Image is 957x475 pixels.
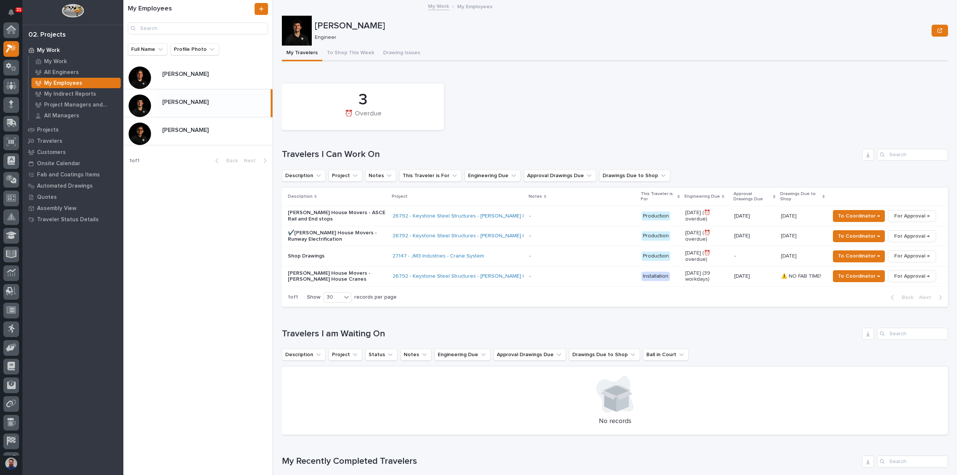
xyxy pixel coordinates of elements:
[44,112,79,119] p: All Managers
[781,231,798,239] p: [DATE]
[282,149,859,160] h1: Travelers I Can Work On
[685,270,729,283] p: [DATE] (39 workdays)
[324,293,342,301] div: 30
[282,349,326,361] button: Description
[37,127,59,133] p: Projects
[734,253,775,259] p: -
[916,294,948,301] button: Next
[28,31,66,39] div: 02. Projects
[22,214,123,225] a: Traveler Status Details
[393,213,539,219] a: 26792 - Keystone Steel Structures - [PERSON_NAME] House
[838,252,880,260] span: To Coordinator →
[22,191,123,203] a: Quotes
[170,43,219,55] button: Profile Photo
[365,349,397,361] button: Status
[62,4,84,18] img: Workspace Logo
[493,349,566,361] button: Approval Drawings Due
[734,233,775,239] p: [DATE]
[295,90,431,109] div: 3
[322,46,379,61] button: To Shop This Week
[22,146,123,158] a: Customers
[641,190,676,204] p: This Traveler is For
[123,61,273,89] a: [PERSON_NAME][PERSON_NAME]
[888,230,936,242] button: For Approval →
[37,160,80,167] p: Onsite Calendar
[37,194,57,201] p: Quotes
[295,110,431,126] div: ⏰ Overdue
[123,152,145,170] p: 1 of 1
[781,252,798,259] p: [DATE]
[393,253,484,259] a: 27147 - JM3 Industries - Crane System
[641,231,670,241] div: Production
[894,272,930,281] span: For Approval →
[734,273,775,280] p: [DATE]
[354,294,397,300] p: records per page
[282,226,948,246] tr: ✔️[PERSON_NAME] House Movers - Runway Electrification26792 - Keystone Steel Structures - [PERSON_...
[529,233,531,239] div: -
[282,206,948,226] tr: [PERSON_NAME] House Movers - ASCE Rail and End stops26792 - Keystone Steel Structures - [PERSON_N...
[641,252,670,261] div: Production
[641,212,670,221] div: Production
[685,250,729,263] p: [DATE] (⏰ overdue)
[894,212,930,220] span: For Approval →
[29,110,123,121] a: All Managers
[37,138,62,145] p: Travelers
[9,9,19,21] div: Notifications31
[684,192,720,201] p: Engineering Due
[329,170,362,182] button: Project
[288,210,387,222] p: [PERSON_NAME] House Movers - ASCE Rail and End stops
[282,288,304,306] p: 1 of 1
[282,266,948,286] tr: [PERSON_NAME] House Movers - [PERSON_NAME] House Cranes26792 - Keystone Steel Structures - [PERSO...
[838,232,880,241] span: To Coordinator →
[29,99,123,110] a: Project Managers and Engineers
[838,212,880,220] span: To Coordinator →
[22,203,123,214] a: Assembly View
[781,272,823,280] p: ⚠️ NO FAB TIME!
[123,89,273,117] a: [PERSON_NAME][PERSON_NAME]
[22,44,123,56] a: My Work
[288,270,387,283] p: [PERSON_NAME] House Movers - [PERSON_NAME] House Cranes
[162,69,210,78] p: [PERSON_NAME]
[162,125,210,134] p: [PERSON_NAME]
[780,190,821,204] p: Drawings Due to Shop
[44,80,82,87] p: My Employees
[641,272,670,281] div: Installation
[838,272,880,281] span: To Coordinator →
[888,250,936,262] button: For Approval →
[3,4,19,20] button: Notifications
[37,172,100,178] p: Fab and Coatings Items
[44,58,67,65] p: My Work
[37,183,93,189] p: Automated Drawings
[162,97,210,106] p: [PERSON_NAME]
[22,158,123,169] a: Onsite Calendar
[288,230,387,243] p: ✔️[PERSON_NAME] House Movers - Runway Electrification
[888,210,936,222] button: For Approval →
[434,349,490,361] button: Engineering Due
[529,192,542,201] p: Notes
[457,2,492,10] p: My Employees
[888,270,936,282] button: For Approval →
[877,149,948,161] input: Search
[128,22,268,34] input: Search
[569,349,640,361] button: Drawings Due to Shop
[529,273,531,280] div: -
[22,135,123,146] a: Travelers
[833,270,885,282] button: To Coordinator →
[685,230,729,243] p: [DATE] (⏰ overdue)
[44,91,96,98] p: My Indirect Reports
[16,7,21,12] p: 31
[400,349,431,361] button: Notes
[599,170,670,182] button: Drawings Due to Shop
[222,157,238,164] span: Back
[288,253,387,259] p: Shop Drawings
[833,230,885,242] button: To Coordinator →
[282,456,859,467] h1: My Recently Completed Travelers
[3,456,19,471] button: users-avatar
[22,169,123,180] a: Fab and Coatings Items
[37,216,99,223] p: Traveler Status Details
[833,210,885,222] button: To Coordinator →
[291,417,939,426] p: No records
[44,102,118,108] p: Project Managers and Engineers
[44,69,79,76] p: All Engineers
